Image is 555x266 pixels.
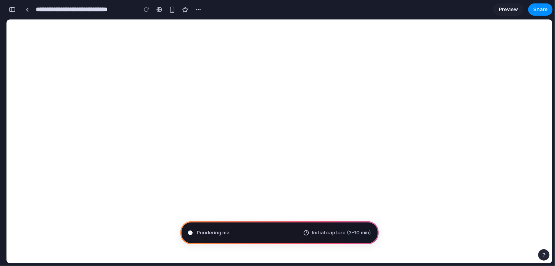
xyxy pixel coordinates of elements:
span: Pondering ma [197,229,230,237]
span: Preview [499,6,518,13]
button: Share [528,3,553,16]
span: Share [533,6,548,13]
span: Initial capture (3–10 min) [312,229,371,237]
a: Preview [493,3,524,16]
